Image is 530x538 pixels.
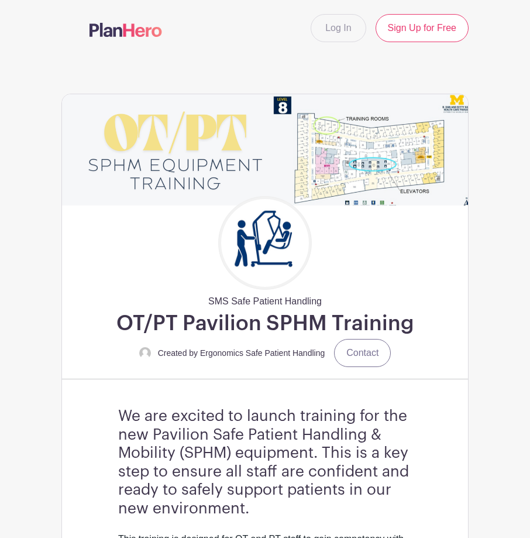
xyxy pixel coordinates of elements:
a: Contact [334,339,391,367]
span: SMS Safe Patient Handling [208,290,322,309]
a: Sign Up for Free [376,14,469,42]
h1: OT/PT Pavilion SPHM Training [116,311,414,337]
img: logo-507f7623f17ff9eddc593b1ce0a138ce2505c220e1c5a4e2b4648c50719b7d32.svg [90,23,162,37]
img: default-ce2991bfa6775e67f084385cd625a349d9dcbb7a52a09fb2fda1e96e2d18dcdb.png [139,347,151,359]
img: event_banner_9671.png [62,94,468,205]
img: Untitled%20design.png [221,199,309,287]
small: Created by Ergonomics Safe Patient Handling [158,348,325,358]
h3: We are excited to launch training for the new Pavilion Safe Patient Handling & Mobility (SPHM) eq... [118,407,412,518]
a: Log In [311,14,366,42]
